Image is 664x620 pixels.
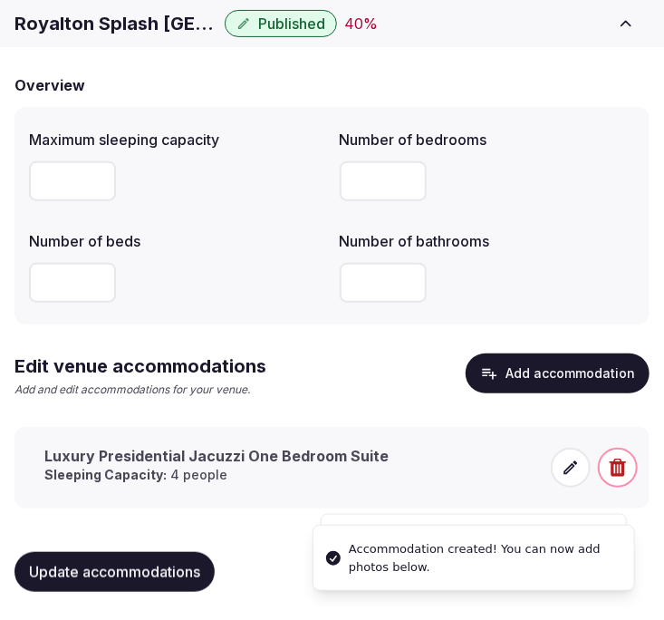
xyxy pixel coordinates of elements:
label: Number of bedrooms [340,132,636,147]
button: Published [225,10,337,37]
label: Number of bathrooms [340,234,636,248]
label: Number of beds [29,234,325,248]
h1: Royalton Splash [GEOGRAPHIC_DATA] [14,11,217,36]
h2: Edit venue accommodations [14,354,266,379]
h3: Luxury Presidential Jacuzzi One Bedroom Suite [44,446,389,466]
button: 40% [344,13,378,34]
p: Add and edit accommodations for your venue. [14,383,266,398]
button: Update accommodations [14,552,215,592]
label: Maximum sleeping capacity [29,132,325,147]
button: Toggle sidebar [602,4,650,44]
span: Update accommodations [29,563,200,581]
p: 4 people [44,466,389,484]
span: Published [258,15,325,33]
div: 40 % [344,13,378,34]
button: Add accommodation [466,354,650,393]
strong: Sleeping Capacity: [44,467,167,482]
div: Accommodation created! You can now add photos below. [349,540,620,576]
h2: Overview [14,74,85,96]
